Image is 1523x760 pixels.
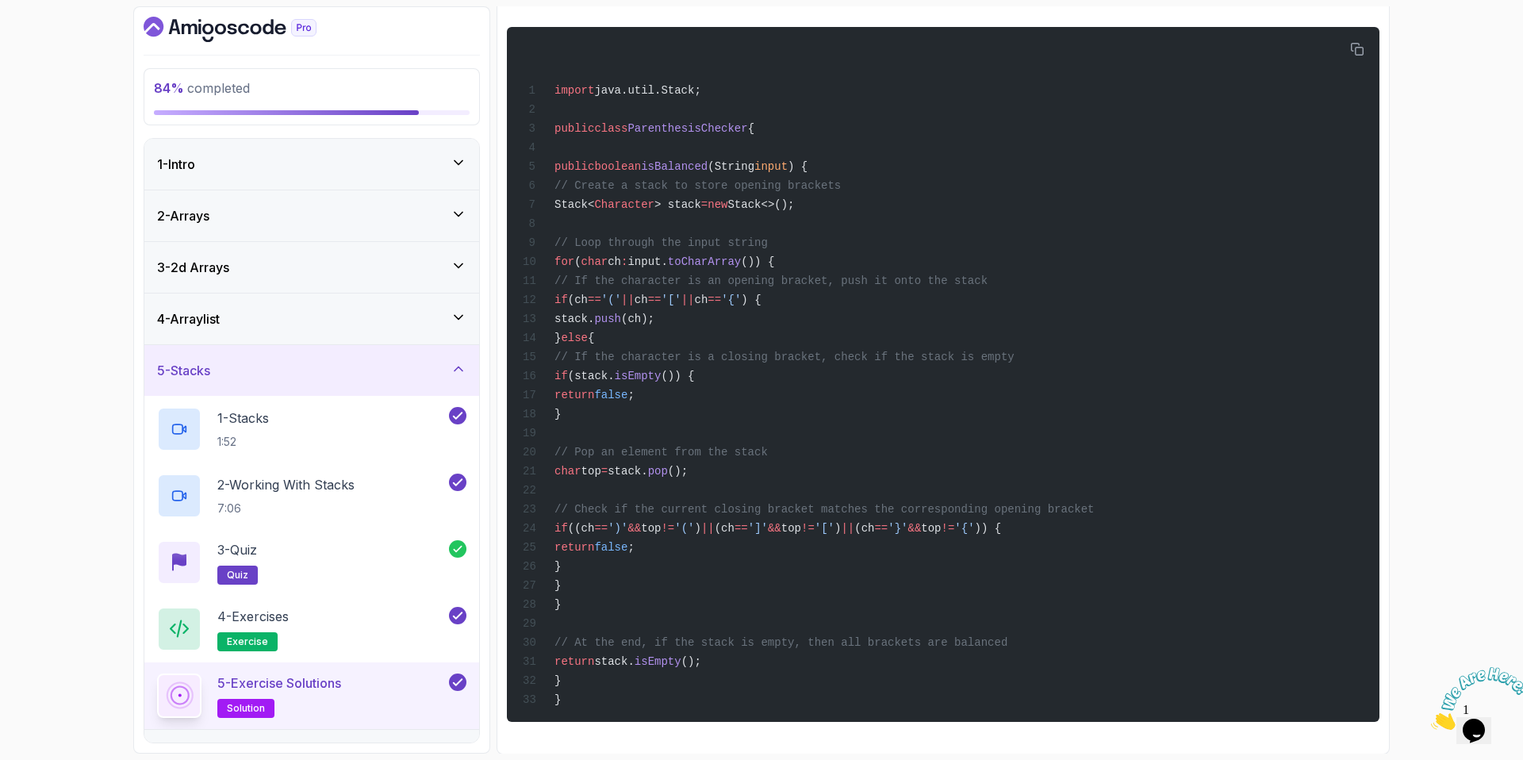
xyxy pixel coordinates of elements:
[608,255,621,268] span: ch
[554,122,594,135] span: public
[841,522,854,535] span: ||
[6,6,13,20] span: 1
[748,522,768,535] span: ']'
[615,370,662,382] span: isEmpty
[144,17,353,42] a: Dashboard
[554,370,568,382] span: if
[554,332,561,344] span: }
[635,294,648,306] span: ch
[594,389,627,401] span: false
[581,465,601,478] span: top
[627,122,747,135] span: ParenthesisChecker
[554,84,594,97] span: import
[144,190,479,241] button: 2-Arrays
[581,255,608,268] span: char
[888,522,907,535] span: '}'
[908,522,922,535] span: &&
[554,255,574,268] span: for
[561,332,588,344] span: else
[594,198,654,211] span: Character
[721,294,741,306] span: '{'
[735,522,748,535] span: ==
[554,313,594,325] span: stack.
[695,522,701,535] span: )
[815,522,834,535] span: '['
[157,540,466,585] button: 3-Quizquiz
[157,361,210,380] h3: 5 - Stacks
[217,540,257,559] p: 3 - Quiz
[554,198,594,211] span: Stack<
[217,607,289,626] p: 4 - Exercises
[668,465,688,478] span: ();
[975,522,1002,535] span: )) {
[554,160,594,173] span: public
[144,242,479,293] button: 3-2d Arrays
[594,541,627,554] span: false
[661,370,694,382] span: ()) {
[594,655,634,668] span: stack.
[157,607,466,651] button: 4-Exercisesexercise
[157,474,466,518] button: 2-Working With Stacks7:06
[554,636,1007,649] span: // At the end, if the stack is empty, then all brackets are balanced
[854,522,874,535] span: (ch
[627,541,634,554] span: ;
[708,160,754,173] span: (String
[144,345,479,396] button: 5-Stacks
[554,236,768,249] span: // Loop through the input string
[157,258,229,277] h3: 3 - 2d Arrays
[157,155,195,174] h3: 1 - Intro
[227,635,268,648] span: exercise
[554,274,988,287] span: // If the character is an opening bracket, push it onto the stack
[568,522,595,535] span: ((ch
[554,294,568,306] span: if
[627,255,667,268] span: input.
[154,80,250,96] span: completed
[217,475,355,494] p: 2 - Working With Stacks
[554,522,568,535] span: if
[594,84,700,97] span: java.util.Stack;
[715,522,735,535] span: (ch
[217,434,269,450] p: 1:52
[727,198,794,211] span: Stack<>();
[568,294,588,306] span: (ch
[708,198,727,211] span: new
[554,408,561,420] span: }
[227,702,265,715] span: solution
[144,294,479,344] button: 4-Arraylist
[594,522,608,535] span: ==
[627,389,634,401] span: ;
[661,522,674,535] span: !=
[648,294,662,306] span: ==
[157,206,209,225] h3: 2 - Arrays
[608,465,647,478] span: stack.
[594,160,641,173] span: boolean
[681,294,695,306] span: ||
[621,294,635,306] span: ||
[788,160,808,173] span: ) {
[701,522,715,535] span: ||
[554,560,561,573] span: }
[668,255,741,268] span: toCharArray
[754,160,788,173] span: input
[227,569,248,582] span: quiz
[741,255,774,268] span: ()) {
[701,198,708,211] span: =
[621,313,654,325] span: (ch);
[157,674,466,718] button: 5-Exercise Solutionssolution
[942,522,955,535] span: !=
[627,522,641,535] span: &&
[874,522,888,535] span: ==
[641,160,708,173] span: isBalanced
[921,522,941,535] span: top
[157,309,220,328] h3: 4 - Arraylist
[708,294,721,306] span: ==
[601,294,621,306] span: '('
[748,122,754,135] span: {
[554,541,594,554] span: return
[554,579,561,592] span: }
[654,198,701,211] span: > stack
[608,522,627,535] span: ')'
[781,522,801,535] span: top
[554,503,1095,516] span: // Check if the current closing bracket matches the corresponding opening bracket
